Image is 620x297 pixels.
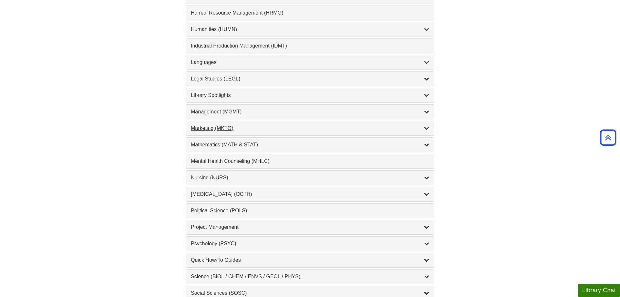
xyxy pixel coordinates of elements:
a: Legal Studies (LEGL) [191,75,429,83]
a: Mathematics (MATH & STAT) [191,141,429,149]
a: Project Management [191,223,429,231]
a: Science (BIOL / CHEM / ENVS / GEOL / PHYS) [191,273,429,281]
a: Political Science (POLS) [191,207,429,215]
a: Nursing (NURS) [191,174,429,182]
a: Psychology (PSYC) [191,240,429,248]
a: Management (MGMT) [191,108,429,116]
a: Marketing (MKTG) [191,124,429,132]
a: [MEDICAL_DATA] (OCTH) [191,190,429,198]
a: Industrial Production Management (IDMT) [191,42,429,50]
a: Quick How-To Guides [191,256,429,264]
a: Human Resource Management (HRMG) [191,9,429,17]
a: Back to Top [598,133,618,142]
a: Humanities (HUMN) [191,26,429,33]
a: Library Spotlights [191,91,429,99]
a: Social Sciences (SOSC) [191,289,429,297]
a: Mental Health Counseling (MHLC) [191,157,429,165]
button: Library Chat [578,284,620,297]
a: Languages [191,58,429,66]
